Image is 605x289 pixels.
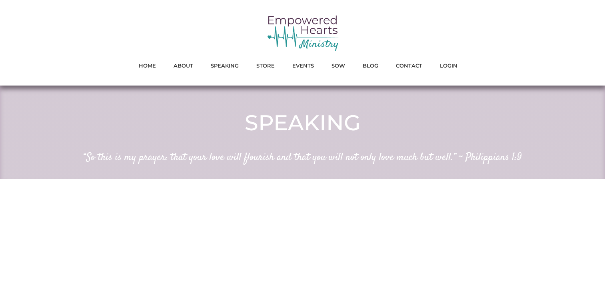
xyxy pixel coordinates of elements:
[363,60,378,71] a: BLOG
[139,60,156,71] a: HOME
[245,110,361,136] strong: SPEAKING
[331,60,345,71] a: SOW
[174,60,193,71] a: ABOUT
[396,60,422,71] a: CONTACT
[211,60,239,71] a: SPEAKING
[12,149,593,167] p: “So this is my prayer: that your love will flourish and that you will not only love much but well...
[267,14,339,52] img: empowered hearts ministry
[440,60,457,71] a: LOGIN
[256,60,275,71] a: STORE
[292,60,314,71] a: EVENTS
